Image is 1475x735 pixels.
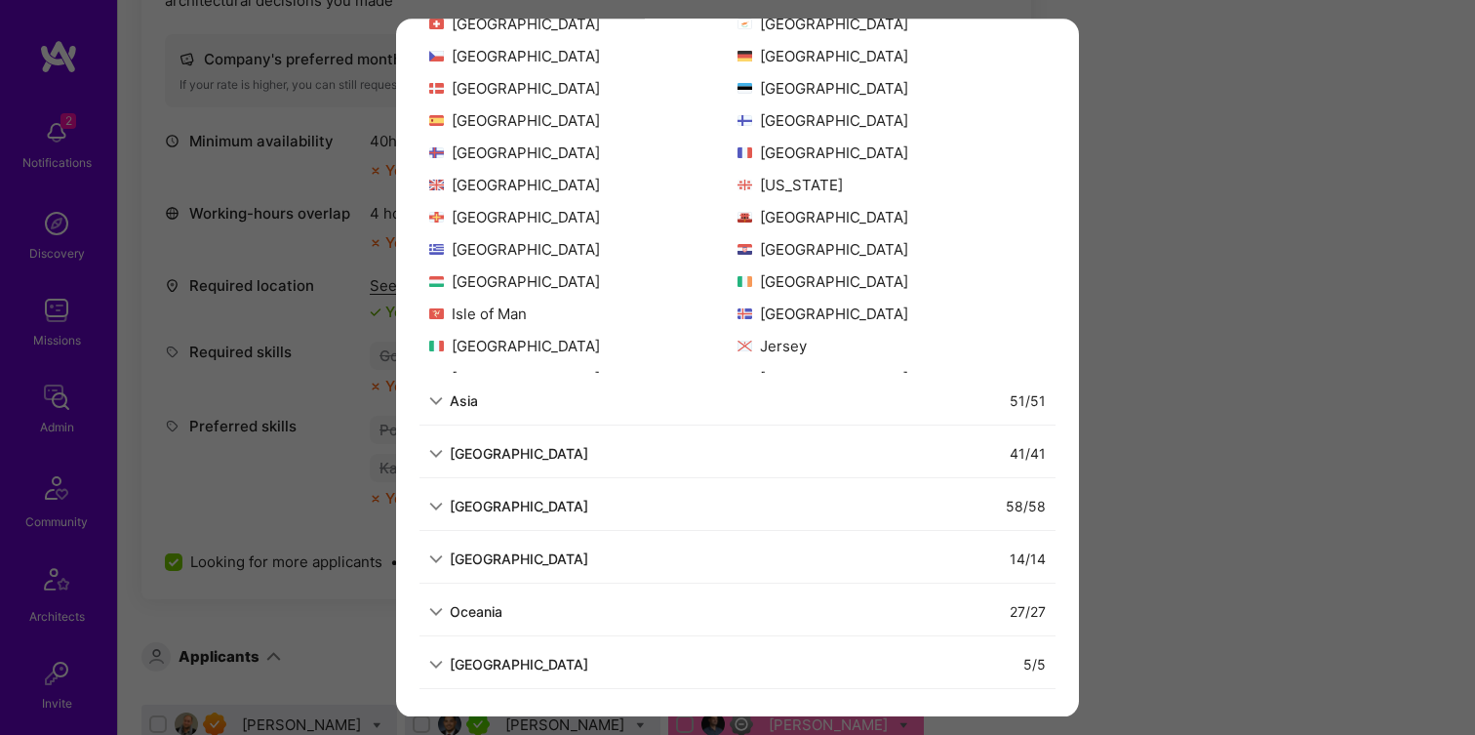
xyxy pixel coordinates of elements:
img: Denmark [429,84,444,95]
div: [GEOGRAPHIC_DATA] [429,368,737,388]
div: [GEOGRAPHIC_DATA] [737,143,1046,163]
div: [GEOGRAPHIC_DATA] [429,14,737,34]
img: Gibraltar [737,213,752,224]
div: [GEOGRAPHIC_DATA] [450,654,588,674]
img: Jersey [737,342,752,352]
div: [GEOGRAPHIC_DATA] [429,143,737,163]
img: Spain [429,116,444,127]
img: Estonia [737,84,752,95]
div: modal [396,19,1079,716]
div: [GEOGRAPHIC_DATA] [429,271,737,292]
img: Faroe Islands [429,148,444,159]
div: [GEOGRAPHIC_DATA] [450,549,588,569]
div: Asia [450,390,478,411]
img: Finland [737,116,752,127]
i: icon ArrowDown [429,658,443,672]
div: [GEOGRAPHIC_DATA] [429,207,737,227]
div: 14 / 14 [1010,549,1046,569]
div: Jersey [737,336,1046,356]
div: Isle of Man [429,304,737,324]
img: Georgia [737,181,752,191]
div: [GEOGRAPHIC_DATA] [737,207,1046,227]
div: [GEOGRAPHIC_DATA] [429,175,737,195]
div: 5 / 5 [1023,654,1046,674]
div: [GEOGRAPHIC_DATA] [429,110,737,131]
i: icon ArrowDown [429,500,443,513]
div: 27 / 27 [1010,601,1046,622]
img: Italy [429,342,444,352]
div: [GEOGRAPHIC_DATA] [737,14,1046,34]
div: [GEOGRAPHIC_DATA] [737,368,1046,388]
div: [GEOGRAPHIC_DATA] [737,78,1046,99]
div: [GEOGRAPHIC_DATA] [429,46,737,66]
div: [GEOGRAPHIC_DATA] [429,239,737,260]
img: Guernsey [429,213,444,224]
i: icon ArrowDown [429,447,443,461]
i: icon ArrowDown [429,552,443,566]
div: [US_STATE] [737,175,1046,195]
img: Croatia [737,245,752,256]
div: [GEOGRAPHIC_DATA] [737,304,1046,324]
img: Isle of Man [429,309,444,320]
div: [GEOGRAPHIC_DATA] [429,78,737,99]
i: icon ArrowDown [429,394,443,408]
div: Oceania [450,601,502,622]
img: Ireland [737,277,752,288]
img: Cyprus [737,20,752,30]
img: France [737,148,752,159]
i: icon ArrowDown [429,605,443,619]
img: Greece [429,245,444,256]
div: 51 / 51 [1010,390,1046,411]
div: [GEOGRAPHIC_DATA] [737,46,1046,66]
div: [GEOGRAPHIC_DATA] [429,336,737,356]
div: [GEOGRAPHIC_DATA] [737,271,1046,292]
div: [GEOGRAPHIC_DATA] [737,239,1046,260]
img: Hungary [429,277,444,288]
img: Iceland [737,309,752,320]
div: [GEOGRAPHIC_DATA] [737,110,1046,131]
div: 58 / 58 [1006,496,1046,516]
img: United Kingdom [429,181,444,191]
div: 41 / 41 [1010,443,1046,464]
img: Germany [737,52,752,62]
div: [GEOGRAPHIC_DATA] [450,443,588,464]
img: Switzerland [429,20,444,30]
div: [GEOGRAPHIC_DATA] [450,496,588,516]
img: Czech Republic [429,52,444,62]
